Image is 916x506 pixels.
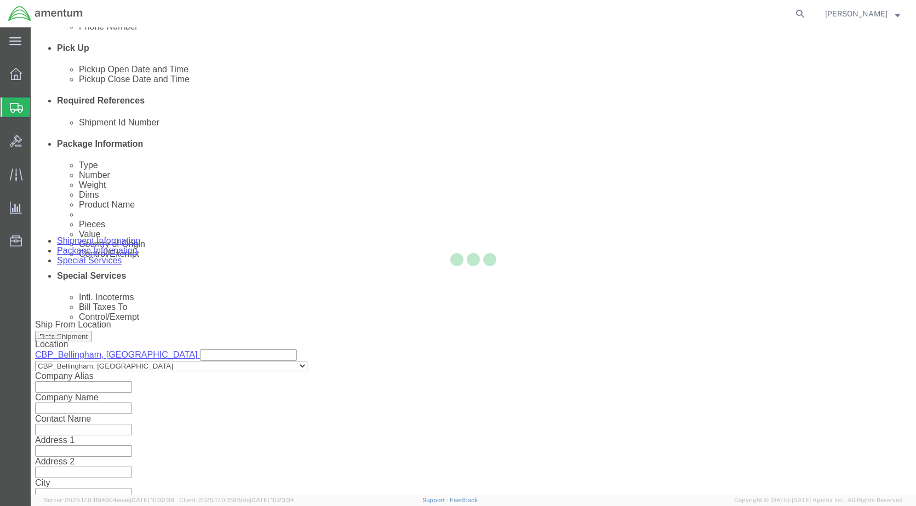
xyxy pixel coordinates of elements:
[825,8,888,20] span: Eric Aanesatd
[450,497,478,503] a: Feedback
[179,497,294,503] span: Client: 2025.17.0-159f9de
[734,496,903,505] span: Copyright © [DATE]-[DATE] Agistix Inc., All Rights Reserved
[130,497,174,503] span: [DATE] 10:32:38
[422,497,450,503] a: Support
[8,5,83,22] img: logo
[44,497,174,503] span: Server: 2025.17.0-1194904eeae
[825,7,901,20] button: [PERSON_NAME]
[250,497,294,503] span: [DATE] 10:23:34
